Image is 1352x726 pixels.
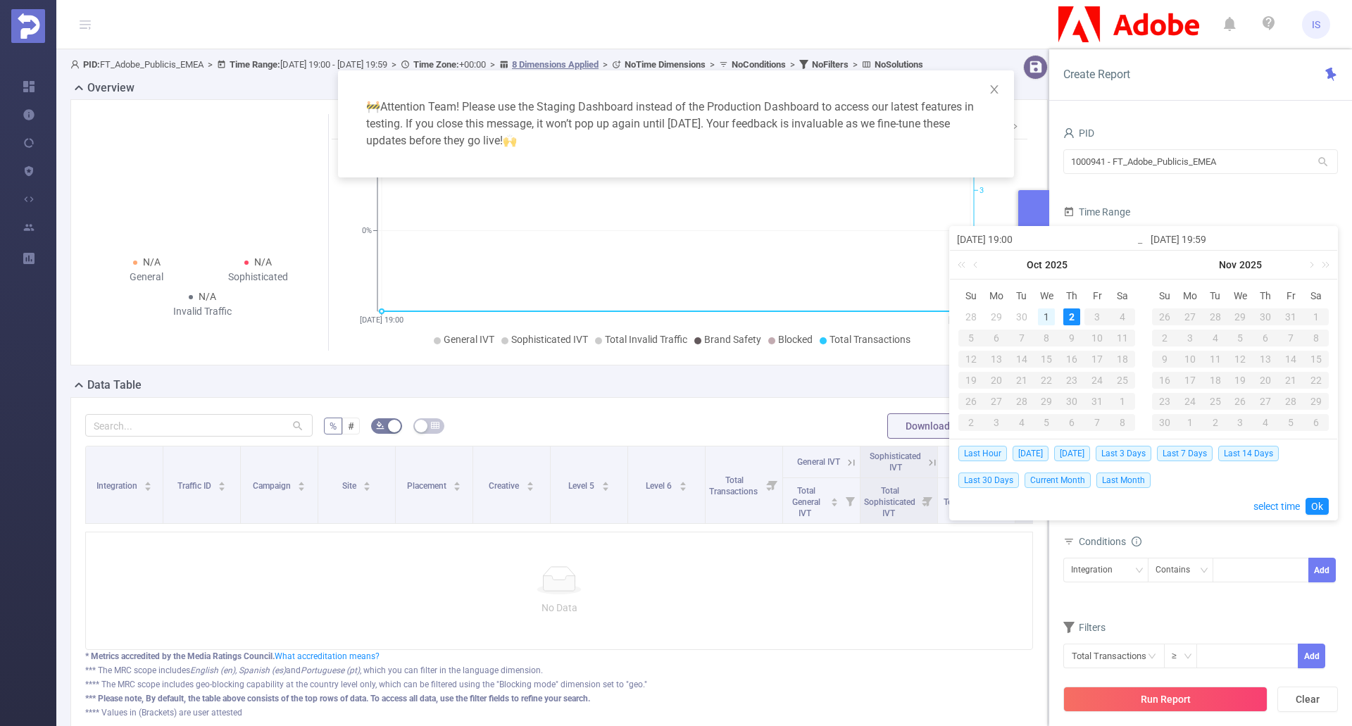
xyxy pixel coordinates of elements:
td: November 22, 2025 [1303,370,1329,391]
th: Sat [1110,285,1135,306]
div: 4 [1009,414,1034,431]
td: November 16, 2025 [1152,370,1177,391]
td: November 7, 2025 [1278,327,1303,349]
div: 21 [1009,372,1034,389]
td: November 21, 2025 [1278,370,1303,391]
td: November 26, 2025 [1228,391,1253,412]
div: 1 [1303,308,1329,325]
td: November 24, 2025 [1177,391,1203,412]
div: 3 [1228,414,1253,431]
a: Previous month (PageUp) [970,251,983,279]
th: Fri [1278,285,1303,306]
span: Last 3 Days [1096,446,1151,461]
td: October 7, 2025 [1009,327,1034,349]
th: Sun [958,285,984,306]
th: Mon [984,285,1009,306]
div: 2 [1063,308,1080,325]
i: icon: down [1200,566,1208,576]
div: 14 [1009,351,1034,368]
th: Mon [1177,285,1203,306]
td: November 5, 2025 [1034,412,1060,433]
div: 23 [1059,372,1084,389]
div: 27 [1253,393,1278,410]
td: September 29, 2025 [984,306,1009,327]
div: 27 [984,393,1009,410]
td: November 8, 2025 [1303,327,1329,349]
div: 18 [1203,372,1228,389]
th: Wed [1034,285,1060,306]
button: Clear [1277,687,1338,712]
td: December 3, 2025 [1228,412,1253,433]
td: November 18, 2025 [1203,370,1228,391]
td: October 26, 2025 [1152,306,1177,327]
input: Start date [957,231,1137,248]
td: November 4, 2025 [1203,327,1228,349]
a: Oct [1025,251,1044,279]
td: October 3, 2025 [1084,306,1110,327]
div: 21 [1278,372,1303,389]
div: 16 [1059,351,1084,368]
div: 24 [1177,393,1203,410]
td: September 30, 2025 [1009,306,1034,327]
span: Sa [1110,289,1135,302]
td: November 1, 2025 [1110,391,1135,412]
div: 18 [1110,351,1135,368]
td: October 29, 2025 [1034,391,1060,412]
div: 5 [1228,330,1253,346]
td: November 9, 2025 [1152,349,1177,370]
div: 19 [1228,372,1253,389]
a: Last year (Control + left) [955,251,973,279]
div: 29 [1303,393,1329,410]
div: 29 [1228,308,1253,325]
div: 11 [1110,330,1135,346]
td: October 21, 2025 [1009,370,1034,391]
a: Nov [1218,251,1238,279]
div: 30 [1253,308,1278,325]
td: November 28, 2025 [1278,391,1303,412]
i: icon: info-circle [1132,537,1141,546]
input: End date [1151,231,1330,248]
span: Th [1059,289,1084,302]
div: 5 [958,330,984,346]
div: 3 [1177,330,1203,346]
td: October 29, 2025 [1228,306,1253,327]
div: 31 [1084,393,1110,410]
div: 6 [984,330,1009,346]
td: November 19, 2025 [1228,370,1253,391]
td: November 2, 2025 [958,412,984,433]
div: Integration [1071,558,1122,582]
th: Tue [1009,285,1034,306]
td: October 30, 2025 [1059,391,1084,412]
div: 7 [1278,330,1303,346]
td: November 1, 2025 [1303,306,1329,327]
td: October 12, 2025 [958,349,984,370]
span: Th [1253,289,1278,302]
div: 9 [1059,330,1084,346]
div: 6 [1059,414,1084,431]
td: December 4, 2025 [1253,412,1278,433]
td: October 18, 2025 [1110,349,1135,370]
th: Thu [1059,285,1084,306]
td: November 3, 2025 [1177,327,1203,349]
td: November 5, 2025 [1228,327,1253,349]
td: November 2, 2025 [1152,327,1177,349]
span: Conditions [1079,536,1141,547]
div: 9 [1152,351,1177,368]
td: December 2, 2025 [1203,412,1228,433]
a: select time [1253,493,1300,520]
div: 5 [1034,414,1060,431]
div: ≥ [1172,644,1187,668]
td: November 6, 2025 [1059,412,1084,433]
a: Next year (Control + right) [1314,251,1332,279]
div: 20 [984,372,1009,389]
td: October 13, 2025 [984,349,1009,370]
th: Sun [1152,285,1177,306]
div: 13 [1253,351,1278,368]
span: Last Month [1096,472,1151,488]
td: October 31, 2025 [1084,391,1110,412]
td: October 27, 2025 [1177,306,1203,327]
div: 17 [1177,372,1203,389]
div: 1 [1110,393,1135,410]
div: 28 [1278,393,1303,410]
div: 1 [1038,308,1055,325]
